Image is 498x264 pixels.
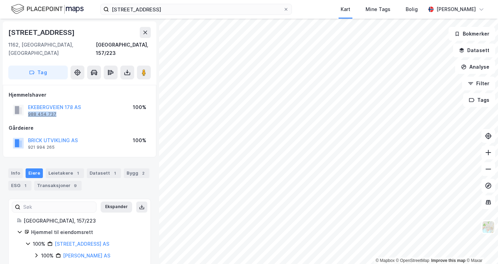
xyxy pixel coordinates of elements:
[31,228,142,236] div: Hjemmel til eiendomsrett
[24,217,142,225] div: [GEOGRAPHIC_DATA], 157/223
[8,181,31,190] div: ESG
[341,5,350,13] div: Kart
[8,168,23,178] div: Info
[28,111,56,117] div: 988 454 737
[482,221,495,234] img: Z
[33,240,45,248] div: 100%
[63,253,110,258] a: [PERSON_NAME] AS
[41,252,54,260] div: 100%
[453,43,495,57] button: Datasett
[111,170,118,177] div: 1
[8,27,76,38] div: [STREET_ADDRESS]
[133,136,146,145] div: 100%
[9,91,150,99] div: Hjemmelshaver
[140,170,147,177] div: 2
[431,258,465,263] a: Improve this map
[455,60,495,74] button: Analyse
[9,124,150,132] div: Gårdeiere
[20,202,96,212] input: Søk
[376,258,395,263] a: Mapbox
[463,93,495,107] button: Tags
[449,27,495,41] button: Bokmerker
[366,5,390,13] div: Mine Tags
[46,168,84,178] div: Leietakere
[396,258,430,263] a: OpenStreetMap
[124,168,149,178] div: Bygg
[55,241,109,247] a: [STREET_ADDRESS] AS
[101,202,132,213] button: Ekspander
[463,231,498,264] div: Kontrollprogram for chat
[74,170,81,177] div: 1
[26,168,43,178] div: Eiere
[8,41,96,57] div: 1162, [GEOGRAPHIC_DATA], [GEOGRAPHIC_DATA]
[133,103,146,111] div: 100%
[87,168,121,178] div: Datasett
[436,5,476,13] div: [PERSON_NAME]
[109,4,283,14] input: Søk på adresse, matrikkel, gårdeiere, leietakere eller personer
[96,41,151,57] div: [GEOGRAPHIC_DATA], 157/223
[8,66,68,79] button: Tag
[34,181,82,190] div: Transaksjoner
[22,182,29,189] div: 1
[463,231,498,264] iframe: Chat Widget
[462,77,495,90] button: Filter
[11,3,84,15] img: logo.f888ab2527a4732fd821a326f86c7f29.svg
[406,5,418,13] div: Bolig
[72,182,79,189] div: 9
[28,145,55,150] div: 921 994 265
